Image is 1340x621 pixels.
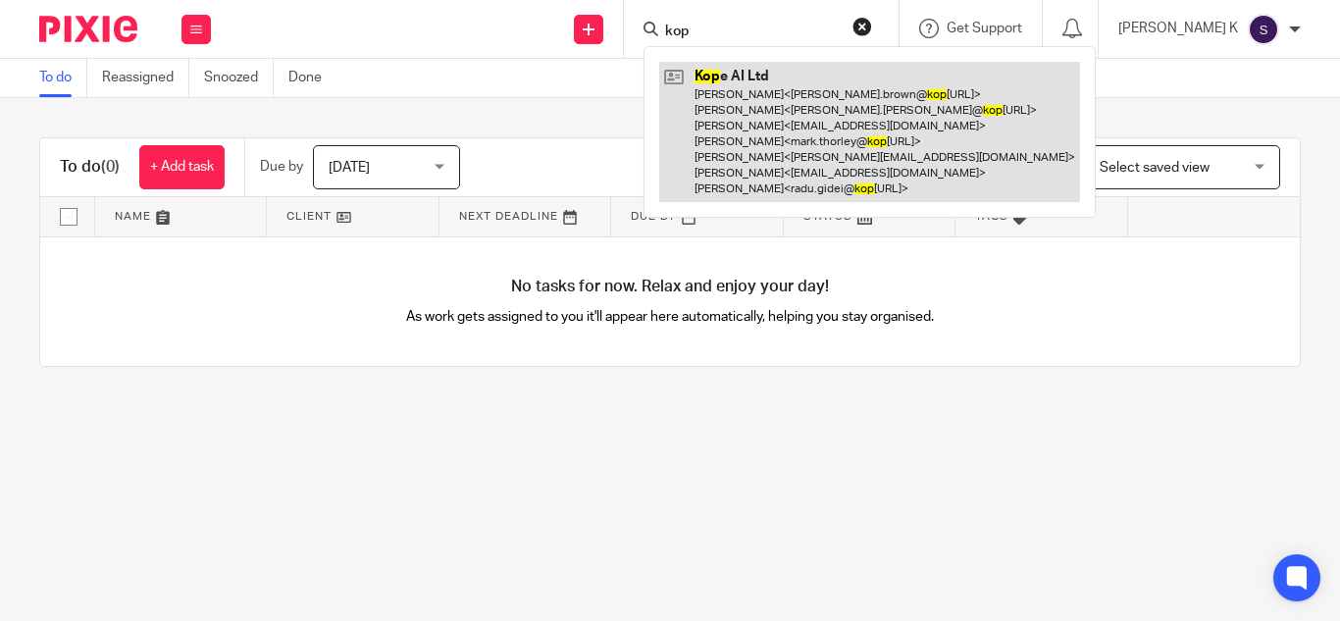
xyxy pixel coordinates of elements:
[102,59,189,97] a: Reassigned
[1248,14,1279,45] img: svg%3E
[101,159,120,175] span: (0)
[288,59,336,97] a: Done
[947,22,1022,35] span: Get Support
[663,24,840,41] input: Search
[355,307,985,327] p: As work gets assigned to you it'll appear here automatically, helping you stay organised.
[1118,19,1238,38] p: [PERSON_NAME] K
[329,161,370,175] span: [DATE]
[852,17,872,36] button: Clear
[1100,161,1210,175] span: Select saved view
[204,59,274,97] a: Snoozed
[139,145,225,189] a: + Add task
[39,59,87,97] a: To do
[60,157,120,178] h1: To do
[260,157,303,177] p: Due by
[39,16,137,42] img: Pixie
[40,277,1300,297] h4: No tasks for now. Relax and enjoy your day!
